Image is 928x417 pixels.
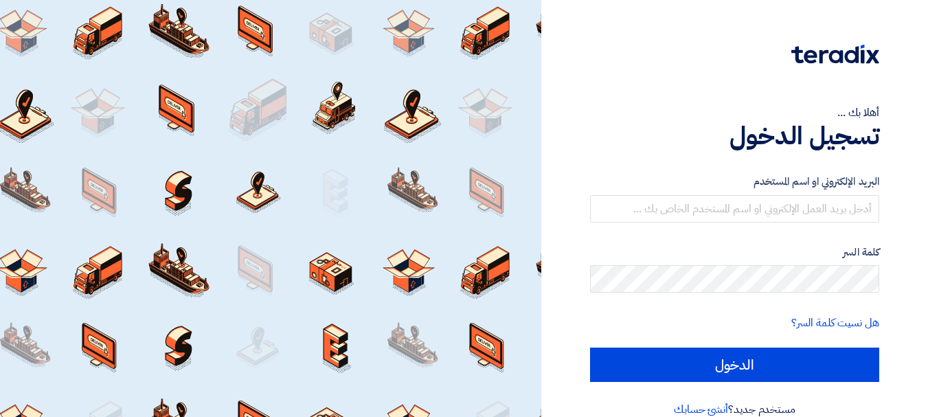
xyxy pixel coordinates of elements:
label: البريد الإلكتروني او اسم المستخدم [590,174,879,190]
input: أدخل بريد العمل الإلكتروني او اسم المستخدم الخاص بك ... [590,195,879,223]
a: هل نسيت كلمة السر؟ [791,315,879,331]
h1: تسجيل الدخول [590,121,879,151]
label: كلمة السر [590,245,879,260]
input: الدخول [590,348,879,382]
div: أهلا بك ... [590,104,879,121]
img: Teradix logo [791,45,879,64]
